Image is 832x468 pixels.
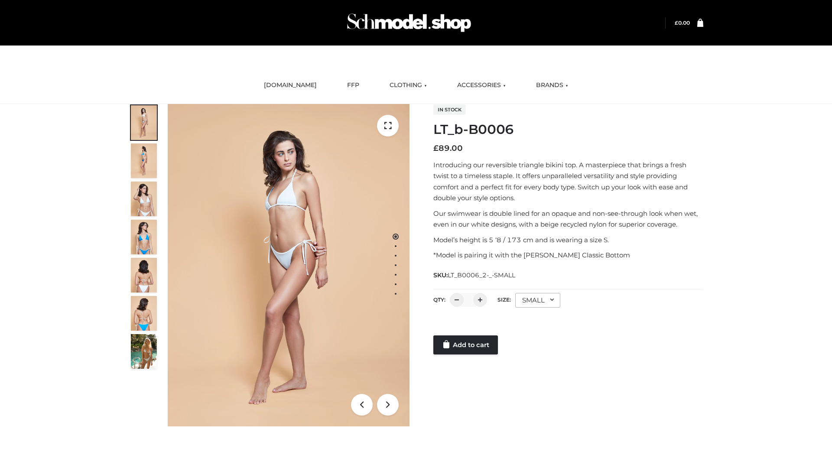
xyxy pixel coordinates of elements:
[131,182,157,216] img: ArielClassicBikiniTop_CloudNine_AzureSky_OW114ECO_3-scaled.jpg
[433,335,498,354] a: Add to cart
[433,270,516,280] span: SKU:
[433,104,466,115] span: In stock
[131,220,157,254] img: ArielClassicBikiniTop_CloudNine_AzureSky_OW114ECO_4-scaled.jpg
[433,143,439,153] span: £
[497,296,511,303] label: Size:
[675,19,678,26] span: £
[257,76,323,95] a: [DOMAIN_NAME]
[675,19,690,26] bdi: 0.00
[433,143,463,153] bdi: 89.00
[433,159,703,204] p: Introducing our reversible triangle bikini top. A masterpiece that brings a fresh twist to a time...
[530,76,575,95] a: BRANDS
[515,293,560,308] div: SMALL
[131,143,157,178] img: ArielClassicBikiniTop_CloudNine_AzureSky_OW114ECO_2-scaled.jpg
[131,258,157,292] img: ArielClassicBikiniTop_CloudNine_AzureSky_OW114ECO_7-scaled.jpg
[168,104,409,426] img: ArielClassicBikiniTop_CloudNine_AzureSky_OW114ECO_1
[433,296,445,303] label: QTY:
[383,76,433,95] a: CLOTHING
[131,105,157,140] img: ArielClassicBikiniTop_CloudNine_AzureSky_OW114ECO_1-scaled.jpg
[131,296,157,331] img: ArielClassicBikiniTop_CloudNine_AzureSky_OW114ECO_8-scaled.jpg
[341,76,366,95] a: FFP
[448,271,515,279] span: LT_B0006_2-_-SMALL
[344,6,474,40] img: Schmodel Admin 964
[451,76,512,95] a: ACCESSORIES
[433,208,703,230] p: Our swimwear is double lined for an opaque and non-see-through look when wet, even in our white d...
[433,250,703,261] p: *Model is pairing it with the [PERSON_NAME] Classic Bottom
[131,334,157,369] img: Arieltop_CloudNine_AzureSky2.jpg
[433,234,703,246] p: Model’s height is 5 ‘8 / 173 cm and is wearing a size S.
[433,122,703,137] h1: LT_b-B0006
[675,19,690,26] a: £0.00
